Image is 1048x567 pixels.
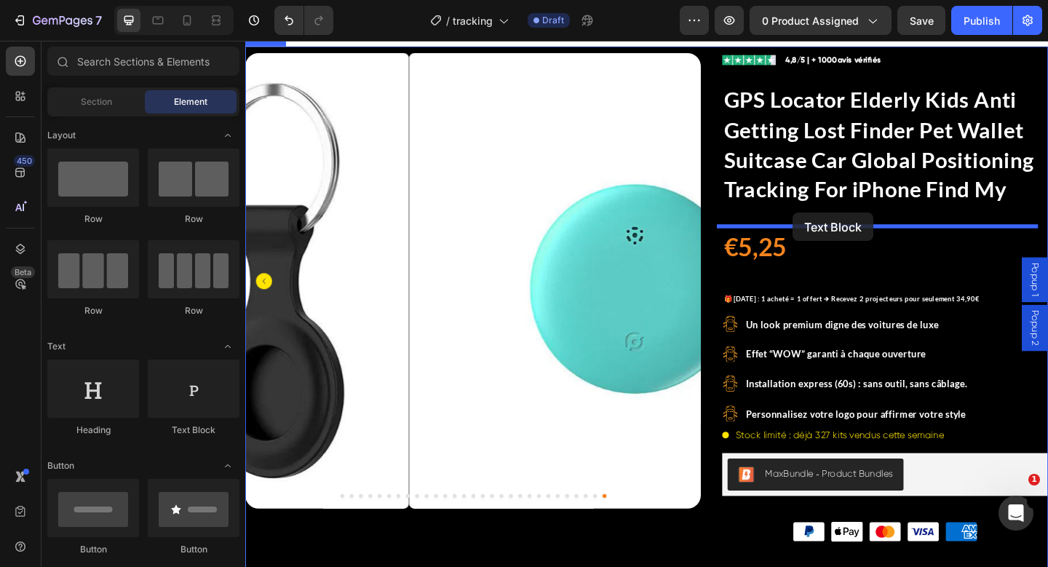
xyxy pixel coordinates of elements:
span: Text [47,340,65,353]
span: Section [81,95,112,108]
button: 7 [6,6,108,35]
span: Toggle open [216,335,239,358]
span: tracking [453,13,493,28]
div: Row [148,213,239,226]
input: Search Sections & Elements [47,47,239,76]
button: Save [897,6,945,35]
iframe: Intercom live chat [999,496,1033,531]
button: Publish [951,6,1012,35]
span: Layout [47,129,76,142]
span: Popup 1 [851,242,866,279]
button: 0 product assigned [750,6,892,35]
span: Toggle open [216,124,239,147]
div: Undo/Redo [274,6,333,35]
p: 7 [95,12,102,29]
span: Element [174,95,207,108]
span: Popup 2 [851,293,866,332]
div: Heading [47,424,139,437]
div: Button [148,543,239,556]
div: Row [148,304,239,317]
div: Publish [964,13,1000,28]
div: Button [47,543,139,556]
span: Button [47,459,74,472]
span: Draft [542,14,564,27]
iframe: Design area [245,41,1048,567]
span: 1 [1028,474,1040,485]
span: Toggle open [216,454,239,477]
div: Row [47,304,139,317]
span: / [446,13,450,28]
span: Save [910,15,934,27]
div: 450 [14,155,35,167]
div: Text Block [148,424,239,437]
div: Beta [11,266,35,278]
span: 0 product assigned [762,13,859,28]
div: Row [47,213,139,226]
